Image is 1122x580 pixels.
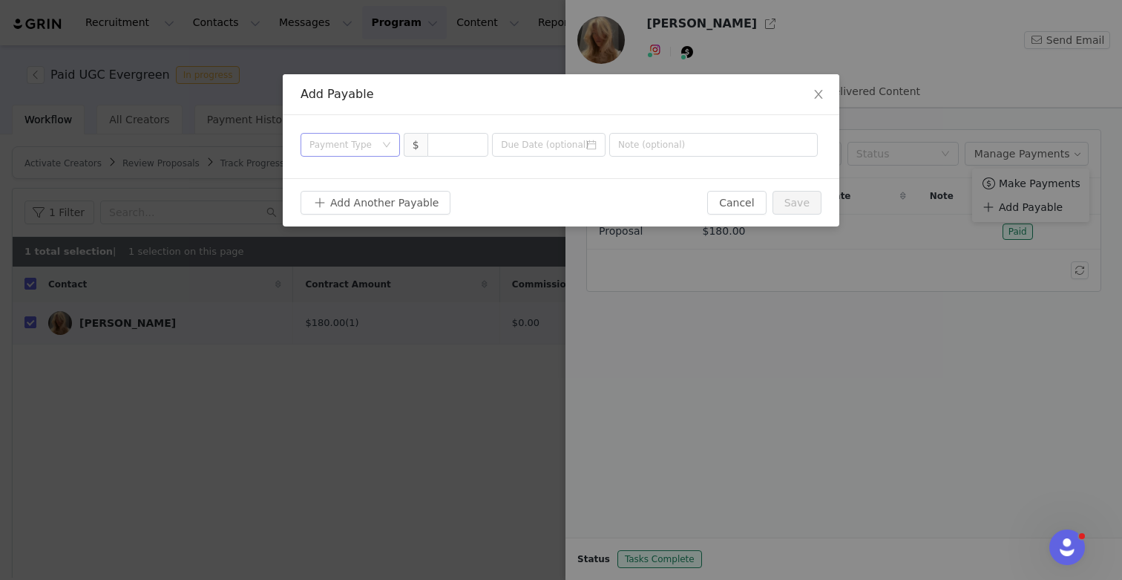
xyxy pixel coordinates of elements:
[1049,530,1085,565] iframe: Intercom live chat
[309,137,375,152] div: Payment Type
[813,88,824,100] i: icon: close
[492,133,606,157] input: Due Date (optional)
[301,191,450,215] button: Add Another Payable
[609,133,818,157] input: Note (optional)
[586,140,597,150] i: icon: calendar
[404,133,427,157] span: $
[798,74,839,116] button: Close
[772,191,821,215] button: Save
[301,86,821,102] div: Add Payable
[707,191,766,215] button: Cancel
[382,140,391,151] i: icon: down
